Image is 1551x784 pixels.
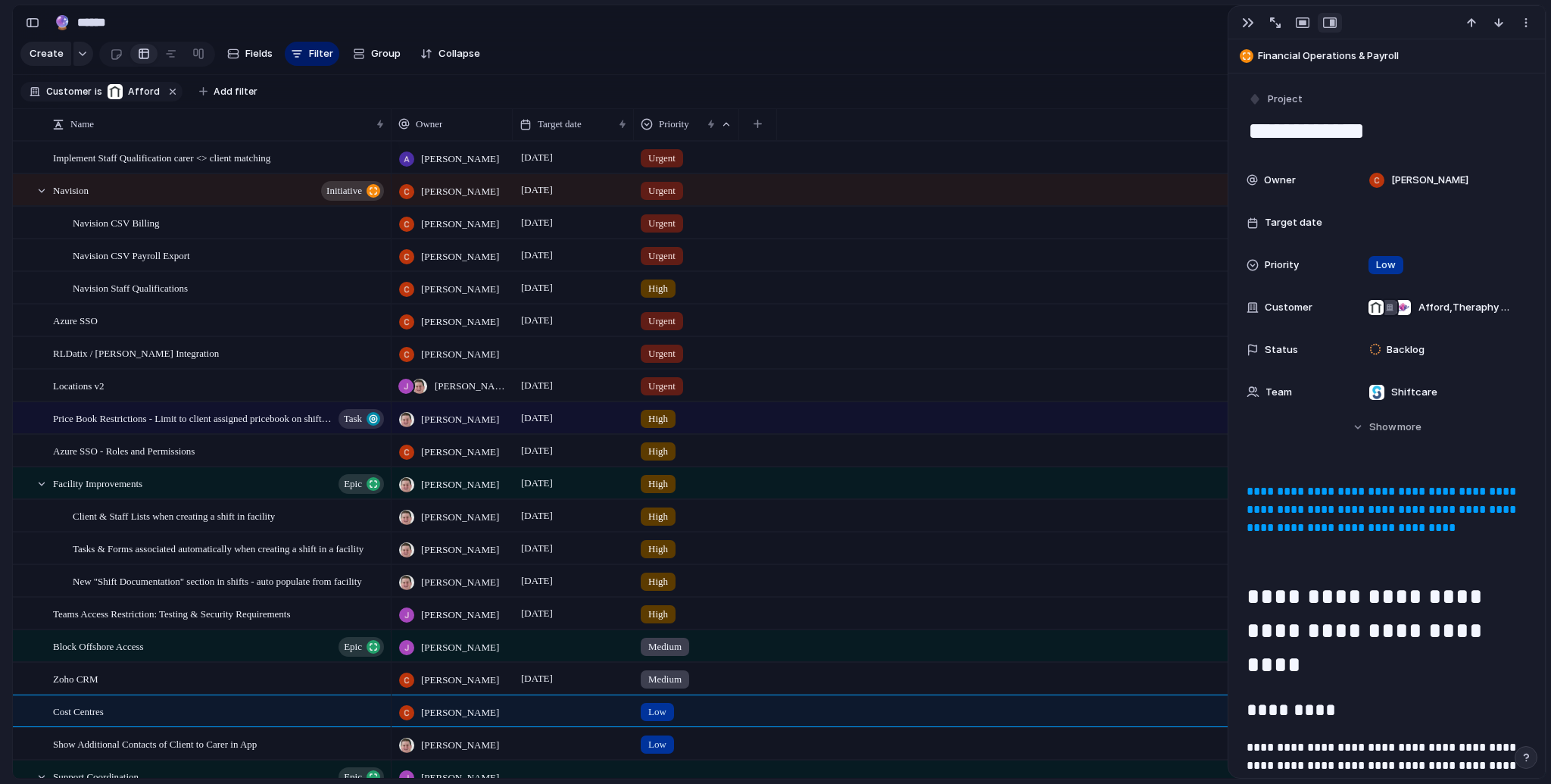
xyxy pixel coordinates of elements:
[538,117,582,132] span: Target date
[435,379,506,394] span: [PERSON_NAME] , [PERSON_NAME]
[517,279,557,297] span: [DATE]
[421,542,499,558] span: [PERSON_NAME]
[53,311,98,329] span: Azure SSO
[517,474,557,492] span: [DATE]
[1268,92,1303,107] span: Project
[30,46,64,61] span: Create
[345,42,408,66] button: Group
[421,738,499,753] span: [PERSON_NAME]
[648,542,668,557] span: High
[517,670,557,688] span: [DATE]
[421,477,499,492] span: [PERSON_NAME]
[1265,300,1312,315] span: Customer
[517,572,557,590] span: [DATE]
[1265,258,1299,273] span: Priority
[421,347,499,362] span: [PERSON_NAME]
[73,246,190,264] span: Navision CSV Payroll Export
[648,704,666,720] span: Low
[309,46,333,61] span: Filter
[659,117,689,132] span: Priority
[53,409,334,426] span: Price Book Restrictions - Limit to client assigned pricebook on shift creation
[517,214,557,232] span: [DATE]
[1391,173,1468,188] span: [PERSON_NAME]
[73,214,160,231] span: Navision CSV Billing
[339,474,384,494] button: Epic
[1265,342,1298,358] span: Status
[1264,173,1296,188] span: Owner
[1397,420,1421,435] span: more
[648,346,676,361] span: Urgent
[648,607,668,622] span: High
[371,46,401,61] span: Group
[421,314,499,330] span: [PERSON_NAME]
[648,672,682,687] span: Medium
[438,46,480,61] span: Collapse
[648,639,682,654] span: Medium
[214,85,257,98] span: Add filter
[648,444,668,459] span: High
[1369,420,1397,435] span: Show
[648,281,668,296] span: High
[1391,385,1437,400] span: Shiftcare
[648,476,668,492] span: High
[92,83,105,100] button: is
[104,83,163,100] button: Afford
[648,216,676,231] span: Urgent
[70,117,94,132] span: Name
[285,42,339,66] button: Filter
[221,42,279,66] button: Fields
[421,445,499,460] span: [PERSON_NAME]
[245,46,273,61] span: Fields
[517,376,557,395] span: [DATE]
[53,181,89,198] span: Navision
[46,85,92,98] span: Customer
[95,85,102,98] span: is
[53,376,105,394] span: Locations v2
[20,42,71,66] button: Create
[1265,215,1322,230] span: Target date
[421,510,499,525] span: [PERSON_NAME]
[1265,385,1292,400] span: Team
[1258,48,1538,64] span: Financial Operations & Payroll
[190,81,267,102] button: Add filter
[73,507,275,524] span: Client & Staff Lists when creating a shift in facility
[53,637,144,654] span: Block Offshore Access
[1245,89,1307,111] button: Project
[1387,342,1425,358] span: Backlog
[128,85,160,98] span: Afford
[53,442,195,459] span: Azure SSO - Roles and Permissions
[648,574,668,589] span: High
[648,183,676,198] span: Urgent
[421,151,499,167] span: [PERSON_NAME]
[1418,300,1514,315] span: Afford , Theraphy Care , Dundaloo
[53,474,142,492] span: Facility Improvements
[421,217,499,232] span: [PERSON_NAME]
[1247,414,1527,441] button: Showmore
[421,608,499,623] span: [PERSON_NAME]
[416,117,442,132] span: Owner
[517,148,557,167] span: [DATE]
[517,507,557,525] span: [DATE]
[321,181,384,201] button: initiative
[517,539,557,558] span: [DATE]
[517,246,557,264] span: [DATE]
[648,737,666,752] span: Low
[648,379,676,394] span: Urgent
[53,604,291,622] span: Teams Access Restriction: Testing & Security Requirements
[339,409,384,429] button: Task
[326,180,362,201] span: initiative
[421,249,499,264] span: [PERSON_NAME]
[344,636,362,657] span: Epic
[648,314,676,329] span: Urgent
[421,640,499,655] span: [PERSON_NAME]
[339,637,384,657] button: Epic
[421,705,499,720] span: [PERSON_NAME]
[53,148,270,166] span: Implement Staff Qualification carer <> client matching
[54,12,70,33] div: 🔮
[648,248,676,264] span: Urgent
[53,735,257,752] span: Show Additional Contacts of Client to Carer in App
[421,673,499,688] span: [PERSON_NAME]
[517,442,557,460] span: [DATE]
[53,344,219,361] span: RLDatix / [PERSON_NAME] Integration
[50,11,74,35] button: 🔮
